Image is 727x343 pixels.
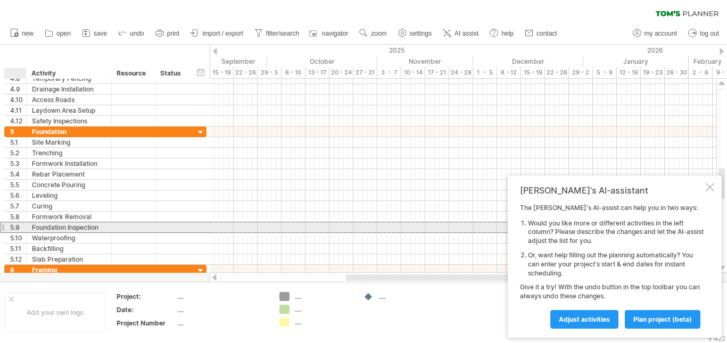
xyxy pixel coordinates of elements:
[22,30,34,37] span: new
[528,219,704,246] li: Would you like more or different activities in the left column? Please describe the changes and l...
[32,95,106,105] div: Access Roads
[32,127,106,137] div: Foundation
[689,67,713,78] div: 2 - 6
[536,30,557,37] span: contact
[32,84,106,94] div: Drainage Installation
[31,68,105,79] div: Activity
[353,67,377,78] div: 27 - 31
[10,212,26,222] div: 5.8
[153,27,183,40] a: print
[685,27,722,40] a: log out
[708,334,725,342] div: v 422
[520,185,704,196] div: [PERSON_NAME]'s AI-assistant
[117,68,149,79] div: Resource
[617,67,641,78] div: 12 - 16
[94,30,107,37] span: save
[665,67,689,78] div: 26 - 30
[521,67,545,78] div: 15 - 19
[32,158,106,169] div: Formwork Installation
[32,137,106,147] div: Site Marking
[10,201,26,211] div: 5.7
[410,30,432,37] span: settings
[282,67,305,78] div: 6 - 10
[5,292,105,332] div: Add your own logo
[32,190,106,200] div: Leveling
[32,116,106,126] div: Safety Inspections
[210,67,234,78] div: 15 - 19
[455,30,478,37] span: AI assist
[267,56,377,67] div: October 2025
[329,67,353,78] div: 20 - 24
[308,27,351,40] a: navigator
[7,27,37,40] a: new
[252,27,302,40] a: filter/search
[625,310,700,329] a: plan project (beta)
[42,27,74,40] a: open
[520,204,704,328] div: The [PERSON_NAME]'s AI-assist can help you in two ways: Give it a try! With the undo button in th...
[115,27,147,40] a: undo
[10,244,26,254] div: 5.11
[177,305,267,314] div: ....
[117,319,175,328] div: Project Number
[10,180,26,190] div: 5.5
[401,67,425,78] div: 10 - 14
[379,292,437,301] div: ....
[473,56,583,67] div: December 2025
[162,56,267,67] div: September 2025
[395,27,435,40] a: settings
[117,292,175,301] div: Project:
[700,30,719,37] span: log out
[522,27,560,40] a: contact
[10,116,26,126] div: 4.12
[258,67,282,78] div: 29 - 3
[473,67,497,78] div: 1 - 5
[10,222,26,232] div: 5.9
[32,254,106,264] div: Slab Preparation
[377,56,473,67] div: November 2025
[10,84,26,94] div: 4.9
[32,222,106,232] div: Foundation Inspection
[545,67,569,78] div: 22 - 26
[641,67,665,78] div: 19 - 23
[295,317,353,327] div: ....
[130,30,144,37] span: undo
[117,305,175,314] div: Date:
[177,319,267,328] div: ....
[10,137,26,147] div: 5.1
[10,169,26,179] div: 5.4
[497,67,521,78] div: 8 - 12
[377,67,401,78] div: 3 - 7
[371,30,386,37] span: zoom
[32,233,106,243] div: Waterproofing
[32,105,106,115] div: Laydown Area Setup
[32,265,106,275] div: Framing
[188,27,246,40] a: import / export
[305,67,329,78] div: 13 - 17
[645,30,677,37] span: my account
[322,30,348,37] span: navigator
[160,68,184,79] div: Status
[630,27,680,40] a: my account
[295,292,353,301] div: ....
[487,27,517,40] a: help
[501,30,514,37] span: help
[32,212,106,222] div: Formwork Removal
[593,67,617,78] div: 5 - 9
[583,56,689,67] div: January 2026
[32,201,106,211] div: Curing
[202,30,243,37] span: import / export
[10,158,26,169] div: 5.3
[56,30,71,37] span: open
[357,27,390,40] a: zoom
[10,190,26,200] div: 5.6
[10,105,26,115] div: 4.11
[528,251,704,278] li: Or, want help filling out the planning automatically? You can enter your project's start & end da...
[10,95,26,105] div: 4.10
[425,67,449,78] div: 17 - 21
[32,169,106,179] div: Rebar Placement
[266,30,299,37] span: filter/search
[32,180,106,190] div: Concrete Pouring
[177,292,267,301] div: ....
[569,67,593,78] div: 29 - 2
[10,127,26,137] div: 5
